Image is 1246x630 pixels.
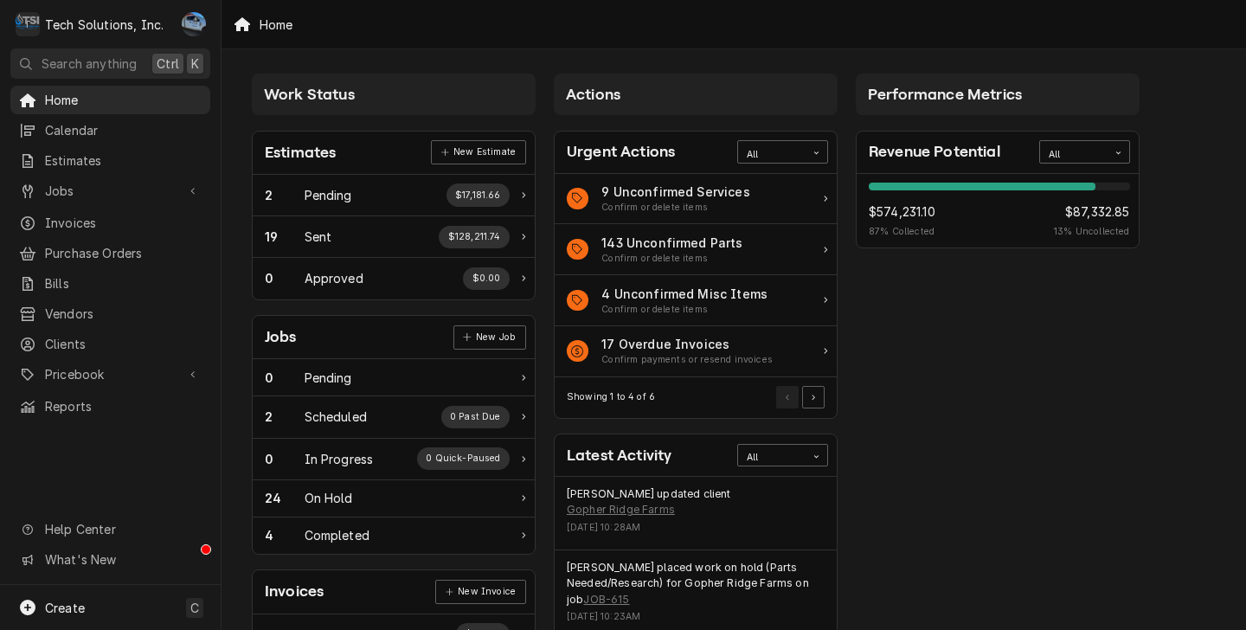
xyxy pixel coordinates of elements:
[555,275,837,326] div: Action Item
[305,526,369,544] div: Work Status Title
[439,226,510,248] div: Work Status Supplemental Data
[567,521,825,535] div: Event Timestamp
[567,610,825,624] div: Event Timestamp
[601,183,750,201] div: Action Item Title
[45,121,202,139] span: Calendar
[182,12,206,36] div: JP
[265,526,305,544] div: Work Status Count
[555,174,837,377] div: Card Data
[567,560,825,607] div: Event String
[10,330,210,358] a: Clients
[45,151,202,170] span: Estimates
[747,451,797,465] div: All
[45,601,85,615] span: Create
[435,580,525,604] a: New Invoice
[10,86,210,114] a: Home
[265,450,305,468] div: Work Status Count
[857,174,1139,248] div: Revenue Potential
[453,325,526,350] a: New Job
[45,244,202,262] span: Purchase Orders
[190,599,199,617] span: C
[555,434,837,477] div: Card Header
[567,486,825,541] div: Event Details
[856,131,1140,249] div: Card: Revenue Potential
[42,55,137,73] span: Search anything
[435,580,525,604] div: Card Link Button
[567,140,675,164] div: Card Title
[265,228,305,246] div: Work Status Count
[747,148,797,162] div: All
[601,201,750,215] div: Action Item Suggestion
[253,359,535,554] div: Card Data
[601,353,773,367] div: Action Item Suggestion
[253,175,535,216] a: Work Status
[1054,225,1129,239] span: 13 % Uncollected
[856,74,1140,115] div: Card Column Header
[555,377,837,418] div: Card Footer: Pagination
[10,360,210,389] a: Go to Pricebook
[567,444,671,467] div: Card Title
[555,326,837,377] div: Action Item
[601,285,768,303] div: Action Item Title
[45,214,202,232] span: Invoices
[265,369,305,387] div: Work Status Count
[265,408,305,426] div: Work Status Count
[264,86,355,103] span: Work Status
[566,86,620,103] span: Actions
[10,545,210,574] a: Go to What's New
[10,116,210,145] a: Calendar
[869,183,1130,239] div: Revenue Potential Details
[583,592,629,607] a: JOB-615
[45,182,176,200] span: Jobs
[16,12,40,36] div: Tech Solutions, Inc.'s Avatar
[601,303,768,317] div: Action Item Suggestion
[253,175,535,299] div: Card Data
[182,12,206,36] div: Joe Paschal's Avatar
[737,140,828,163] div: Card Data Filter Control
[554,74,838,115] div: Card Column Header
[265,141,336,164] div: Card Title
[253,439,535,480] a: Work Status
[857,132,1139,174] div: Card Header
[869,140,1000,164] div: Card Title
[1054,202,1129,221] span: $87,332.85
[857,174,1139,248] div: Card Data
[869,202,935,221] span: $574,231.10
[10,146,210,175] a: Estimates
[10,48,210,79] button: Search anythingCtrlK
[1049,148,1099,162] div: All
[305,489,353,507] div: Work Status Title
[856,115,1140,297] div: Card Column Content
[191,55,199,73] span: K
[555,174,837,225] a: Action Item
[45,397,202,415] span: Reports
[555,132,837,174] div: Card Header
[441,406,511,428] div: Work Status Supplemental Data
[10,299,210,328] a: Vendors
[869,225,935,239] span: 87 % Collected
[253,216,535,258] a: Work Status
[417,447,510,470] div: Work Status Supplemental Data
[601,252,742,266] div: Action Item Suggestion
[16,12,40,36] div: T
[567,390,655,404] div: Current Page Details
[45,520,200,538] span: Help Center
[157,55,179,73] span: Ctrl
[10,515,210,543] a: Go to Help Center
[431,140,525,164] div: Card Link Button
[252,315,536,555] div: Card: Jobs
[45,16,164,34] div: Tech Solutions, Inc.
[305,408,367,426] div: Work Status Title
[453,325,526,350] div: Card Link Button
[45,335,202,353] span: Clients
[265,269,305,287] div: Work Status Count
[253,359,535,396] a: Work Status
[567,486,825,518] div: Event String
[463,267,510,290] div: Work Status Supplemental Data
[10,269,210,298] a: Bills
[10,177,210,205] a: Go to Jobs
